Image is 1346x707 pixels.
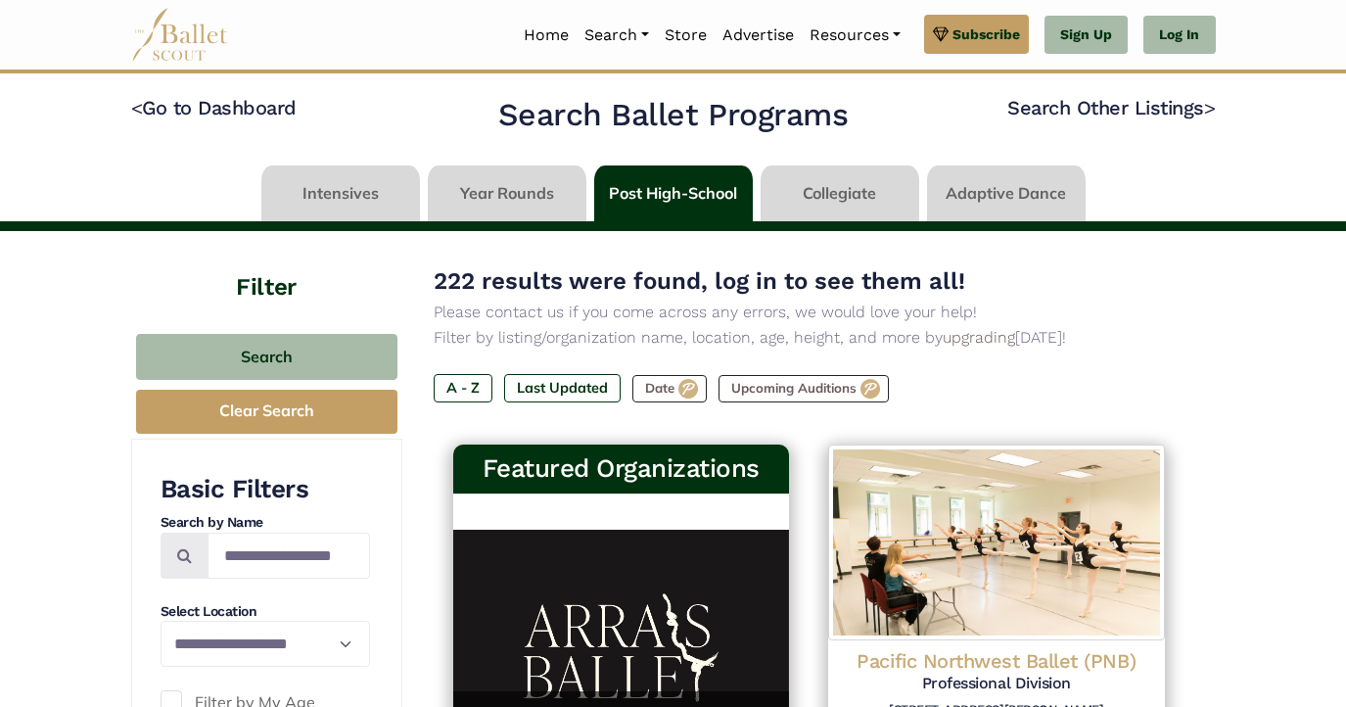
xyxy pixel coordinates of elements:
h2: Search Ballet Programs [498,95,848,136]
h4: Pacific Northwest Ballet (PNB) [844,648,1149,674]
a: Home [516,15,577,56]
code: > [1204,95,1216,119]
a: Subscribe [924,15,1029,54]
label: Last Updated [504,374,621,401]
span: 222 results were found, log in to see them all! [434,267,965,295]
p: Filter by listing/organization name, location, age, height, and more by [DATE]! [434,325,1184,351]
label: Upcoming Auditions [719,375,889,402]
span: Subscribe [952,24,1020,45]
a: Search Other Listings> [1007,96,1215,119]
a: Sign Up [1044,16,1128,55]
a: upgrading [943,328,1015,347]
h5: Professional Division [844,674,1149,694]
li: Collegiate [757,165,923,221]
a: Log In [1143,16,1215,55]
input: Search by names... [208,533,370,579]
h4: Select Location [161,602,370,622]
label: Date [632,375,707,402]
li: Post High-School [590,165,757,221]
li: Intensives [257,165,424,221]
a: Search [577,15,657,56]
p: Please contact us if you come across any errors, we would love your help! [434,300,1184,325]
img: Logo [828,445,1165,640]
a: <Go to Dashboard [131,96,297,119]
code: < [131,95,143,119]
button: Clear Search [136,390,397,434]
button: Search [136,334,397,380]
img: gem.svg [933,24,949,45]
a: Resources [802,15,908,56]
label: A - Z [434,374,492,401]
li: Adaptive Dance [923,165,1090,221]
a: Store [657,15,715,56]
a: Advertise [715,15,802,56]
li: Year Rounds [424,165,590,221]
h3: Featured Organizations [469,452,774,486]
h3: Basic Filters [161,473,370,506]
h4: Search by Name [161,513,370,533]
h4: Filter [131,231,402,305]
